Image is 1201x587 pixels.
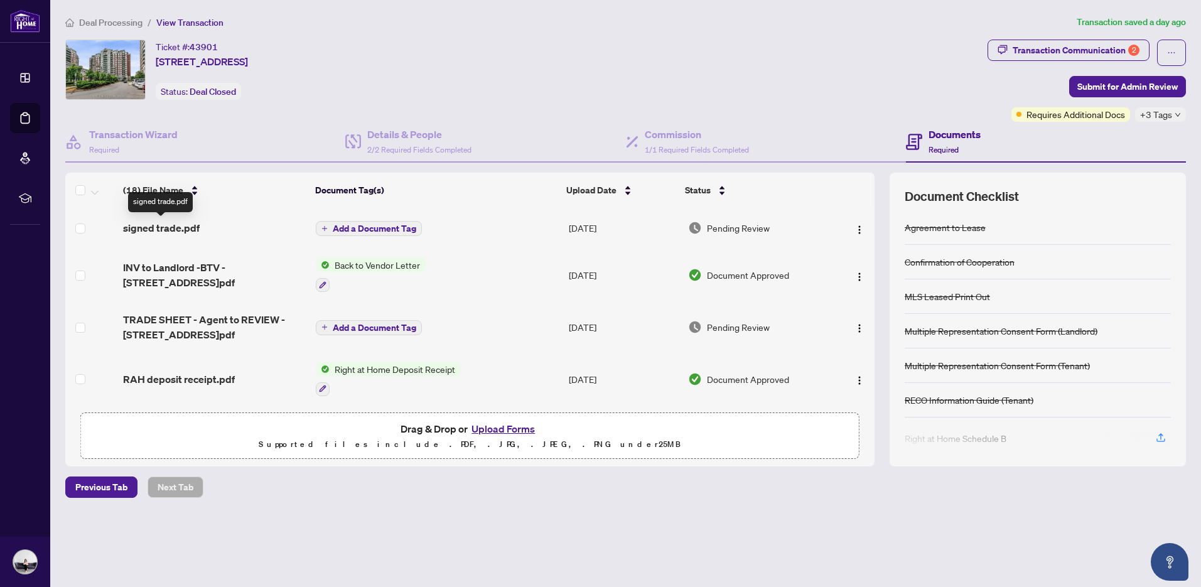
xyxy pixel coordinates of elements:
img: Document Status [688,268,702,282]
span: Status [685,183,711,197]
img: Logo [854,375,864,385]
div: Agreement to Lease [905,220,986,234]
button: Transaction Communication2 [988,40,1150,61]
img: Status Icon [316,362,330,376]
td: [DATE] [564,248,683,302]
img: Logo [854,272,864,282]
button: Status IconBack to Vendor Letter [316,258,425,292]
article: Transaction saved a day ago [1077,15,1186,30]
span: TRADE SHEET - Agent to REVIEW - [STREET_ADDRESS]pdf [123,312,306,342]
p: Supported files include .PDF, .JPG, .JPEG, .PNG under 25 MB [89,437,851,452]
img: IMG-N12276891_1.jpg [66,40,145,99]
div: Confirmation of Cooperation [905,255,1015,269]
span: Required [929,145,959,154]
div: Status: [156,83,241,100]
div: 2 [1128,45,1139,56]
th: (18) File Name [118,173,310,208]
span: Document Approved [707,268,789,282]
button: Submit for Admin Review [1069,76,1186,97]
button: Status IconRight at Home Deposit Receipt [316,362,460,396]
span: Requires Additional Docs [1026,107,1125,121]
th: Upload Date [561,173,680,208]
img: Document Status [688,320,702,334]
h4: Transaction Wizard [89,127,178,142]
th: Status [680,173,829,208]
span: (18) File Name [123,183,183,197]
span: Pending Review [707,221,770,235]
span: down [1175,112,1181,118]
div: Ticket #: [156,40,218,54]
span: Document Checklist [905,188,1019,205]
td: [DATE] [564,406,683,460]
h4: Details & People [367,127,471,142]
span: View Transaction [156,17,224,28]
span: home [65,18,74,27]
span: Add a Document Tag [333,323,416,332]
span: plus [321,324,328,330]
span: Deal Processing [79,17,143,28]
span: +3 Tags [1140,107,1172,122]
h4: Documents [929,127,981,142]
span: Document Approved [707,372,789,386]
button: Add a Document Tag [316,319,422,335]
span: Submit for Admin Review [1077,77,1178,97]
button: Logo [849,369,870,389]
span: 43901 [190,41,218,53]
button: Add a Document Tag [316,220,422,237]
th: Document Tag(s) [310,173,561,208]
img: Logo [854,225,864,235]
button: Logo [849,317,870,337]
button: Add a Document Tag [316,221,422,236]
div: Transaction Communication [1013,40,1139,60]
span: Add a Document Tag [333,224,416,233]
img: Document Status [688,372,702,386]
div: MLS Leased Print Out [905,289,990,303]
td: [DATE] [564,302,683,352]
span: Pending Review [707,320,770,334]
span: signed trade.pdf [123,220,200,235]
button: Previous Tab [65,477,137,498]
span: ellipsis [1167,48,1176,57]
span: Back to Vendor Letter [330,258,425,272]
button: Logo [849,218,870,238]
div: Multiple Representation Consent Form (Landlord) [905,324,1097,338]
span: INV to Landlord -BTV - [STREET_ADDRESS]pdf [123,260,306,290]
span: RAH deposit receipt.pdf [123,372,235,387]
button: Upload Forms [468,421,539,437]
h4: Commission [645,127,749,142]
img: Logo [854,323,864,333]
span: plus [321,225,328,232]
span: Right at Home Deposit Receipt [330,362,460,376]
button: Logo [849,265,870,285]
span: Previous Tab [75,477,127,497]
img: Status Icon [316,258,330,272]
span: [STREET_ADDRESS] [156,54,248,69]
button: Open asap [1151,543,1188,581]
span: 1/1 Required Fields Completed [645,145,749,154]
span: 2/2 Required Fields Completed [367,145,471,154]
img: logo [10,9,40,33]
span: Drag & Drop or [401,421,539,437]
button: Add a Document Tag [316,320,422,335]
span: Upload Date [566,183,617,197]
li: / [148,15,151,30]
div: Multiple Representation Consent Form (Tenant) [905,358,1090,372]
span: Required [89,145,119,154]
img: Profile Icon [13,550,37,574]
td: [DATE] [564,208,683,248]
span: Deal Closed [190,86,236,97]
span: Drag & Drop orUpload FormsSupported files include .PDF, .JPG, .JPEG, .PNG under25MB [81,413,859,460]
td: [DATE] [564,352,683,406]
img: Document Status [688,221,702,235]
div: signed trade.pdf [128,192,193,212]
div: RECO Information Guide (Tenant) [905,393,1033,407]
button: Next Tab [148,477,203,498]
